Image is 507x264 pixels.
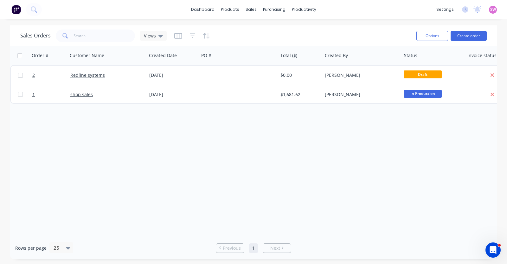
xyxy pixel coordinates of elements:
span: 2 [32,72,35,78]
div: [DATE] [149,72,196,78]
div: Total ($) [280,52,297,59]
div: Customer Name [70,52,104,59]
span: Next [270,245,280,251]
div: [PERSON_NAME] [325,91,395,98]
a: 1 [32,85,70,104]
div: $0.00 [280,72,318,78]
h1: Sales Orders [20,33,51,39]
div: sales [242,5,260,14]
a: Redline systems [70,72,105,78]
span: In Production [404,90,442,98]
a: shop sales [70,91,93,97]
a: 2 [32,66,70,85]
div: Order # [32,52,48,59]
div: Invoice status [467,52,497,59]
div: Created By [325,52,348,59]
div: products [218,5,242,14]
span: Views [144,32,156,39]
a: Next page [263,245,291,251]
div: Created Date [149,52,177,59]
a: Page 1 is your current page [249,243,258,253]
a: Previous page [216,245,244,251]
ul: Pagination [213,243,294,253]
span: Previous [223,245,241,251]
div: Status [404,52,417,59]
span: Rows per page [15,245,47,251]
div: settings [433,5,457,14]
div: purchasing [260,5,289,14]
a: dashboard [188,5,218,14]
div: PO # [201,52,211,59]
div: productivity [289,5,319,14]
input: Search... [74,30,135,42]
div: [DATE] [149,91,196,98]
span: SW [490,7,496,12]
iframe: Intercom live chat [485,242,501,258]
button: Options [416,31,448,41]
div: [PERSON_NAME] [325,72,395,78]
img: Factory [11,5,21,14]
div: $1,681.62 [280,91,318,98]
span: Draft [404,70,442,78]
span: 1 [32,91,35,98]
button: Create order [451,31,487,41]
